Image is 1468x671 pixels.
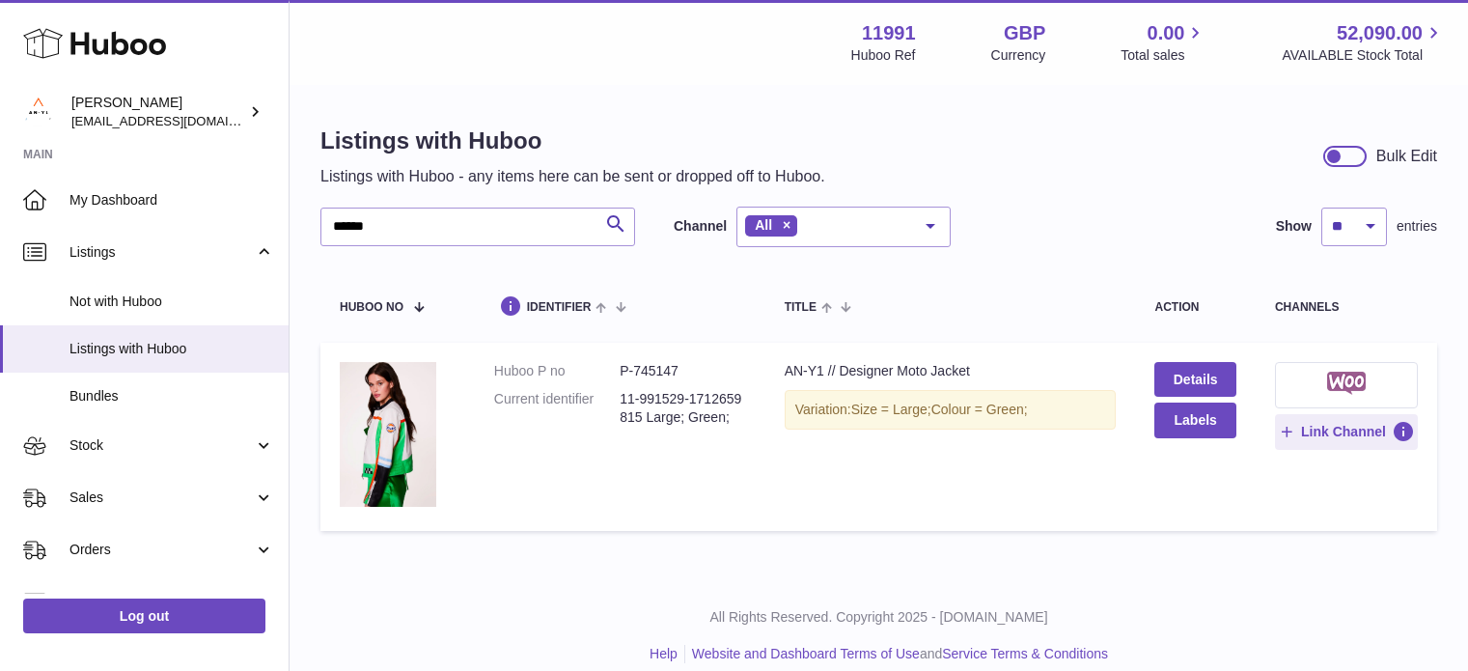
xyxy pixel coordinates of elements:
span: Bundles [69,387,274,405]
dt: Current identifier [494,390,620,427]
span: Usage [69,593,274,611]
dd: 11-991529-1712659815 Large; Green; [620,390,745,427]
label: Show [1276,217,1312,236]
div: action [1154,301,1235,314]
span: Orders [69,541,254,559]
strong: GBP [1004,20,1045,46]
a: Service Terms & Conditions [942,646,1108,661]
dt: Huboo P no [494,362,620,380]
span: Total sales [1121,46,1206,65]
dd: P-745147 [620,362,745,380]
span: AVAILABLE Stock Total [1282,46,1445,65]
span: Link Channel [1301,423,1386,440]
div: Huboo Ref [851,46,916,65]
span: Listings with Huboo [69,340,274,358]
label: Channel [674,217,727,236]
span: 0.00 [1148,20,1185,46]
a: 0.00 Total sales [1121,20,1206,65]
a: Log out [23,599,265,633]
span: identifier [527,301,592,314]
img: internalAdmin-11991@internal.huboo.com [23,98,52,126]
div: Bulk Edit [1376,146,1437,167]
span: entries [1397,217,1437,236]
div: Variation: [785,390,1117,430]
span: title [785,301,817,314]
span: Listings [69,243,254,262]
button: Labels [1154,403,1235,437]
img: woocommerce-small.png [1327,372,1367,395]
a: Details [1154,362,1235,397]
div: [PERSON_NAME] [71,94,245,130]
span: [EMAIL_ADDRESS][DOMAIN_NAME] [71,113,284,128]
button: Link Channel [1275,414,1418,449]
span: All [755,217,772,233]
p: All Rights Reserved. Copyright 2025 - [DOMAIN_NAME] [305,608,1453,627]
li: and [685,645,1108,663]
span: Stock [69,436,254,455]
div: channels [1275,301,1418,314]
a: 52,090.00 AVAILABLE Stock Total [1282,20,1445,65]
div: AN-Y1 // Designer Moto Jacket [785,362,1117,380]
p: Listings with Huboo - any items here can be sent or dropped off to Huboo. [320,166,825,187]
span: My Dashboard [69,191,274,210]
span: Sales [69,489,254,507]
span: Not with Huboo [69,293,274,311]
span: Colour = Green; [931,402,1028,417]
strong: 11991 [862,20,916,46]
a: Help [650,646,678,661]
span: Size = Large; [851,402,931,417]
img: AN-Y1 // Designer Moto Jacket [340,362,436,506]
span: Huboo no [340,301,403,314]
div: Currency [991,46,1046,65]
span: 52,090.00 [1337,20,1423,46]
h1: Listings with Huboo [320,126,825,156]
a: Website and Dashboard Terms of Use [692,646,920,661]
